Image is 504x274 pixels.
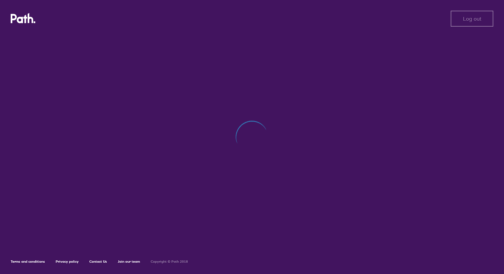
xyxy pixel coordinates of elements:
[463,16,481,22] span: Log out
[451,11,493,27] button: Log out
[56,259,79,264] a: Privacy policy
[118,259,140,264] a: Join our team
[151,260,188,264] h6: Copyright © Path 2018
[89,259,107,264] a: Contact Us
[11,259,45,264] a: Terms and conditions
